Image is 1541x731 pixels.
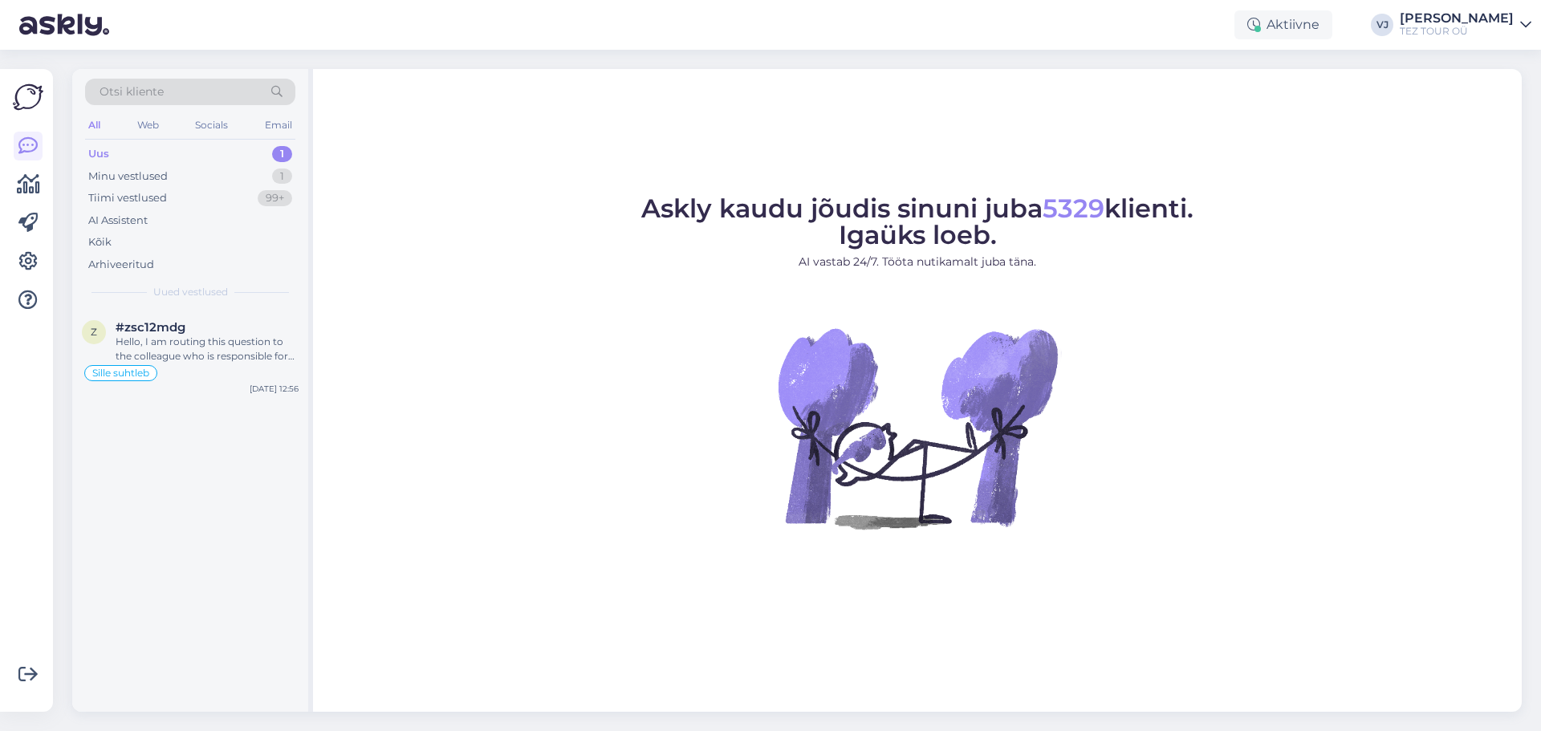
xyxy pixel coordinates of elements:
span: Otsi kliente [100,83,164,100]
img: Askly Logo [13,82,43,112]
div: All [85,115,104,136]
div: Arhiveeritud [88,257,154,273]
div: [DATE] 12:56 [250,383,299,395]
span: #zsc12mdg [116,320,185,335]
div: Socials [192,115,231,136]
div: [PERSON_NAME] [1400,12,1514,25]
img: No Chat active [773,283,1062,572]
div: VJ [1371,14,1393,36]
div: Email [262,115,295,136]
span: Askly kaudu jõudis sinuni juba klienti. Igaüks loeb. [641,193,1193,250]
div: 99+ [258,190,292,206]
span: Uued vestlused [153,285,228,299]
div: Kõik [88,234,112,250]
div: Minu vestlused [88,169,168,185]
div: Tiimi vestlused [88,190,167,206]
span: z [91,326,97,338]
div: AI Assistent [88,213,148,229]
div: Hello, I am routing this question to the colleague who is responsible for this topic. The reply m... [116,335,299,363]
div: Uus [88,146,109,162]
span: 5329 [1043,193,1104,224]
div: 1 [272,146,292,162]
div: Aktiivne [1234,10,1332,39]
span: Sille suhtleb [92,368,149,378]
a: [PERSON_NAME]TEZ TOUR OÜ [1400,12,1531,38]
div: Web [134,115,162,136]
div: 1 [272,169,292,185]
div: TEZ TOUR OÜ [1400,25,1514,38]
p: AI vastab 24/7. Tööta nutikamalt juba täna. [641,254,1193,270]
